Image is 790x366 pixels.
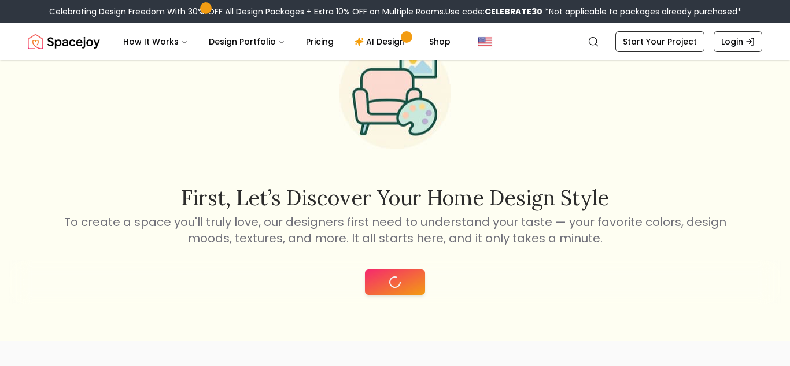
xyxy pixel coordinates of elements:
a: Login [714,31,762,52]
p: To create a space you'll truly love, our designers first need to understand your taste — your fav... [62,214,728,246]
a: Pricing [297,30,343,53]
b: CELEBRATE30 [485,6,542,17]
img: Spacejoy Logo [28,30,100,53]
nav: Main [114,30,460,53]
a: Start Your Project [615,31,704,52]
a: AI Design [345,30,418,53]
a: Spacejoy [28,30,100,53]
div: Celebrating Design Freedom With 30% OFF All Design Packages + Extra 10% OFF on Multiple Rooms. [49,6,741,17]
nav: Global [28,23,762,60]
span: Use code: [445,6,542,17]
a: Shop [420,30,460,53]
button: Design Portfolio [200,30,294,53]
h2: First, let’s discover your home design style [62,186,728,209]
img: United States [478,35,492,49]
button: How It Works [114,30,197,53]
span: *Not applicable to packages already purchased* [542,6,741,17]
img: Start Style Quiz Illustration [321,20,469,168]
